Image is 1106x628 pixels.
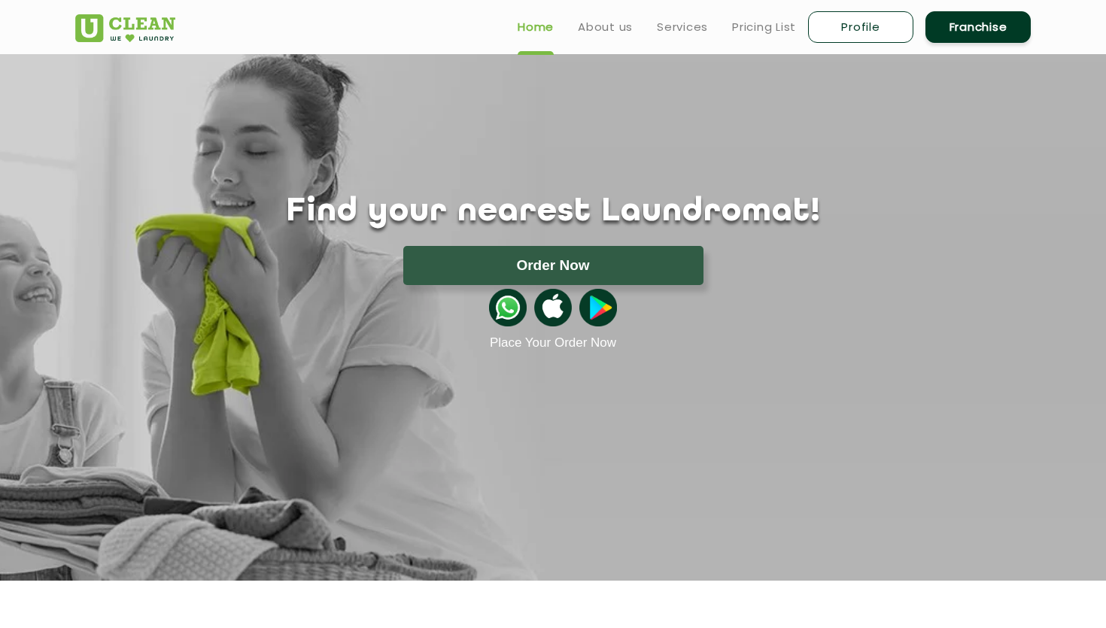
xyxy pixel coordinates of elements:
[578,18,633,36] a: About us
[732,18,796,36] a: Pricing List
[579,289,617,326] img: playstoreicon.png
[75,14,175,42] img: UClean Laundry and Dry Cleaning
[534,289,572,326] img: apple-icon.png
[808,11,913,43] a: Profile
[403,246,703,285] button: Order Now
[925,11,1031,43] a: Franchise
[518,18,554,36] a: Home
[657,18,708,36] a: Services
[490,335,616,350] a: Place Your Order Now
[489,289,527,326] img: whatsappicon.png
[64,193,1042,231] h1: Find your nearest Laundromat!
